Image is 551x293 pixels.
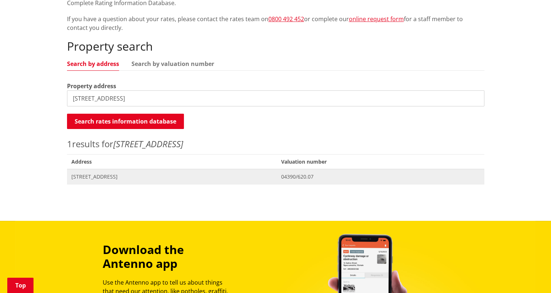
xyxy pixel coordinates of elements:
a: 0800 492 452 [268,15,304,23]
span: [STREET_ADDRESS] [71,173,273,180]
p: If you have a question about your rates, please contact the rates team on or complete our for a s... [67,15,484,32]
label: Property address [67,82,116,90]
h3: Download the Antenno app [103,243,235,271]
a: [STREET_ADDRESS] 04390/620.07 [67,169,484,184]
span: Valuation number [277,154,484,169]
input: e.g. Duke Street NGARUAWAHIA [67,90,484,106]
span: 04390/620.07 [281,173,480,180]
p: results for [67,137,484,151]
span: 1 [67,138,72,150]
a: Top [7,278,34,293]
a: Search by valuation number [131,61,214,67]
button: Search rates information database [67,114,184,129]
span: Address [67,154,277,169]
h2: Property search [67,39,484,53]
em: [STREET_ADDRESS] [113,138,183,150]
a: Search by address [67,61,119,67]
a: online request form [349,15,404,23]
iframe: Messenger Launcher [517,262,544,289]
